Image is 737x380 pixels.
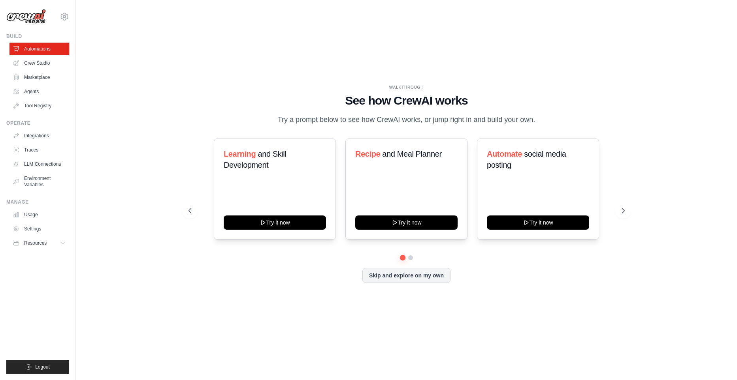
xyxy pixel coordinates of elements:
a: LLM Connections [9,158,69,170]
div: Manage [6,199,69,205]
a: Traces [9,144,69,156]
button: Try it now [224,215,326,230]
a: Marketplace [9,71,69,84]
button: Try it now [487,215,589,230]
span: Learning [224,150,256,158]
a: Environment Variables [9,172,69,191]
a: Settings [9,223,69,235]
img: Logo [6,9,46,24]
a: Automations [9,43,69,55]
span: Resources [24,240,47,246]
div: Operate [6,120,69,126]
div: Build [6,33,69,39]
span: Recipe [355,150,380,158]
a: Integrations [9,129,69,142]
a: Agents [9,85,69,98]
span: and Skill Development [224,150,286,169]
a: Crew Studio [9,57,69,69]
h1: See how CrewAI works [188,94,625,108]
button: Skip and explore on my own [362,268,450,283]
div: WALKTHROUGH [188,84,625,90]
a: Tool Registry [9,99,69,112]
span: social media posting [487,150,566,169]
button: Logout [6,360,69,374]
p: Try a prompt below to see how CrewAI works, or jump right in and build your own. [274,114,539,125]
a: Usage [9,208,69,221]
button: Try it now [355,215,458,230]
span: Automate [487,150,522,158]
span: Logout [35,364,50,370]
span: and Meal Planner [382,150,441,158]
button: Resources [9,237,69,249]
